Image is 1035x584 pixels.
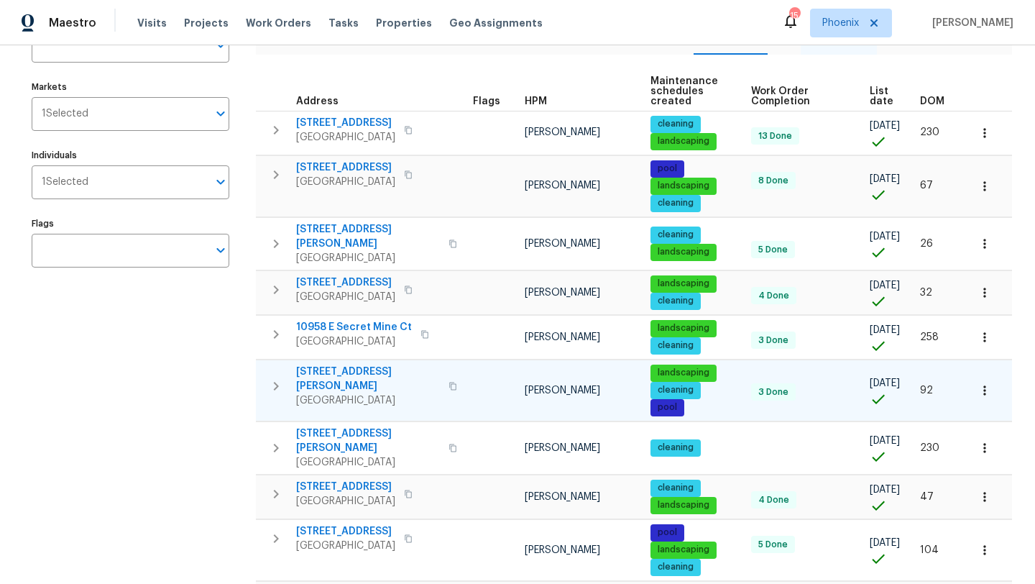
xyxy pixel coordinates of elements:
[870,325,900,335] span: [DATE]
[296,334,412,349] span: [GEOGRAPHIC_DATA]
[652,482,699,494] span: cleaning
[296,160,395,175] span: [STREET_ADDRESS]
[870,232,900,242] span: [DATE]
[926,16,1013,30] span: [PERSON_NAME]
[652,442,699,454] span: cleaning
[870,121,900,131] span: [DATE]
[296,320,412,334] span: 10958 E Secret Mine Ct
[753,494,795,506] span: 4 Done
[42,108,88,120] span: 1 Selected
[870,378,900,388] span: [DATE]
[920,443,939,453] span: 230
[920,332,939,342] span: 258
[920,288,932,298] span: 32
[753,175,794,187] span: 8 Done
[296,275,395,290] span: [STREET_ADDRESS]
[652,544,715,556] span: landscaping
[296,524,395,539] span: [STREET_ADDRESS]
[525,385,600,396] span: [PERSON_NAME]
[211,35,231,55] button: Open
[920,492,934,502] span: 47
[525,332,600,342] span: [PERSON_NAME]
[296,130,395,145] span: [GEOGRAPHIC_DATA]
[246,16,311,30] span: Work Orders
[652,246,715,258] span: landscaping
[473,96,500,106] span: Flags
[751,86,845,106] span: Work Order Completion
[525,127,600,137] span: [PERSON_NAME]
[296,455,440,470] span: [GEOGRAPHIC_DATA]
[296,290,395,304] span: [GEOGRAPHIC_DATA]
[376,16,432,30] span: Properties
[652,401,683,414] span: pool
[652,135,715,147] span: landscaping
[296,393,440,408] span: [GEOGRAPHIC_DATA]
[449,16,543,30] span: Geo Assignments
[870,436,900,446] span: [DATE]
[32,83,229,91] label: Markets
[296,116,395,130] span: [STREET_ADDRESS]
[652,384,699,396] span: cleaning
[42,176,88,188] span: 1 Selected
[652,229,699,241] span: cleaning
[211,172,231,192] button: Open
[525,181,600,191] span: [PERSON_NAME]
[49,16,96,30] span: Maestro
[211,104,231,124] button: Open
[870,86,896,106] span: List date
[652,561,699,573] span: cleaning
[870,280,900,291] span: [DATE]
[652,499,715,511] span: landscaping
[753,334,794,347] span: 3 Done
[525,443,600,453] span: [PERSON_NAME]
[753,290,795,302] span: 4 Done
[525,96,547,106] span: HPM
[296,96,339,106] span: Address
[822,16,859,30] span: Phoenix
[525,239,600,249] span: [PERSON_NAME]
[328,18,359,28] span: Tasks
[652,339,699,352] span: cleaning
[32,151,229,160] label: Individuals
[753,130,798,142] span: 13 Done
[920,96,944,106] span: DOM
[920,239,933,249] span: 26
[525,288,600,298] span: [PERSON_NAME]
[920,181,933,191] span: 67
[296,494,395,508] span: [GEOGRAPHIC_DATA]
[525,545,600,555] span: [PERSON_NAME]
[137,16,167,30] span: Visits
[753,244,793,256] span: 5 Done
[32,219,229,228] label: Flags
[920,127,939,137] span: 230
[652,278,715,290] span: landscaping
[870,174,900,184] span: [DATE]
[652,163,683,175] span: pool
[652,322,715,334] span: landscaping
[296,365,440,393] span: [STREET_ADDRESS][PERSON_NAME]
[652,526,683,539] span: pool
[525,492,600,502] span: [PERSON_NAME]
[870,485,900,495] span: [DATE]
[296,480,395,494] span: [STREET_ADDRESS]
[753,386,794,398] span: 3 Done
[652,197,699,209] span: cleaning
[789,9,799,23] div: 15
[296,251,440,265] span: [GEOGRAPHIC_DATA]
[920,545,939,555] span: 104
[296,539,395,553] span: [GEOGRAPHIC_DATA]
[753,539,793,551] span: 5 Done
[652,367,715,379] span: landscaping
[870,538,900,548] span: [DATE]
[184,16,229,30] span: Projects
[652,180,715,192] span: landscaping
[650,76,727,106] span: Maintenance schedules created
[296,175,395,189] span: [GEOGRAPHIC_DATA]
[652,118,699,130] span: cleaning
[296,222,440,251] span: [STREET_ADDRESS][PERSON_NAME]
[652,295,699,307] span: cleaning
[211,240,231,260] button: Open
[296,426,440,455] span: [STREET_ADDRESS][PERSON_NAME]
[920,385,933,396] span: 92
